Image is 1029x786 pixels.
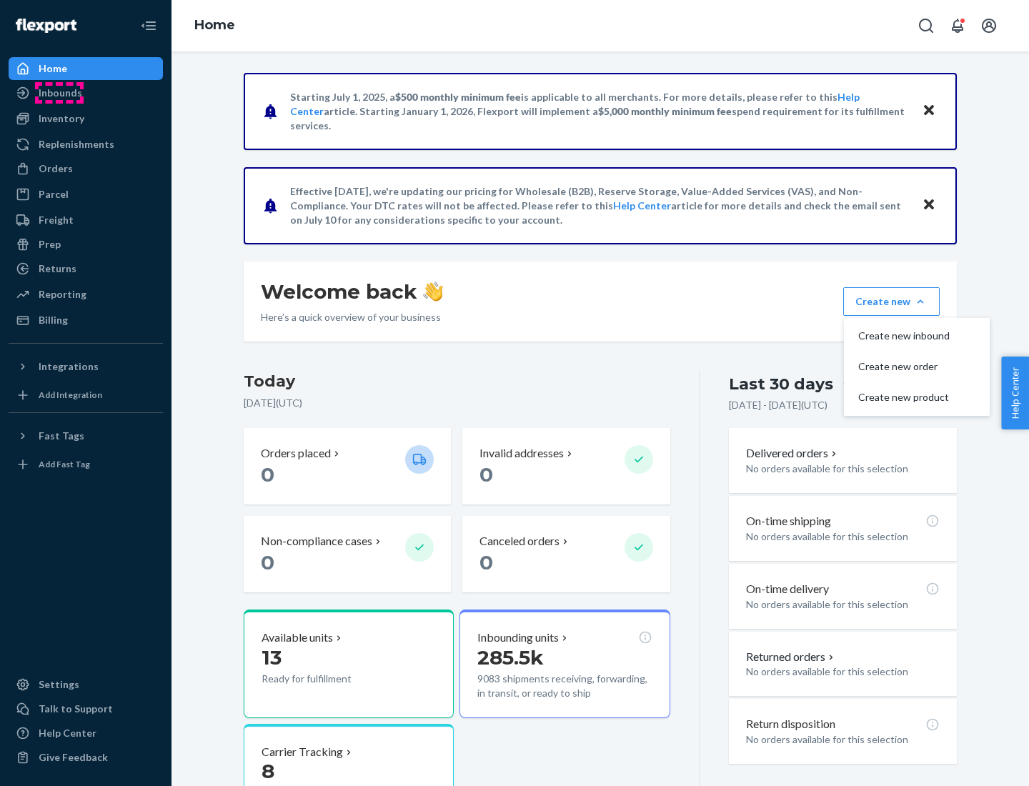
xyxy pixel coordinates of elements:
[39,213,74,227] div: Freight
[746,597,940,612] p: No orders available for this selection
[262,759,274,783] span: 8
[847,382,987,413] button: Create new product
[9,697,163,720] a: Talk to Support
[9,81,163,104] a: Inbounds
[746,665,940,679] p: No orders available for this selection
[9,384,163,407] a: Add Integration
[598,105,732,117] span: $5,000 monthly minimum fee
[975,11,1003,40] button: Open account menu
[262,630,333,646] p: Available units
[9,309,163,332] a: Billing
[746,445,840,462] button: Delivered orders
[39,750,108,765] div: Give Feedback
[479,550,493,574] span: 0
[39,111,84,126] div: Inventory
[847,352,987,382] button: Create new order
[39,458,90,470] div: Add Fast Tag
[746,513,831,529] p: On-time shipping
[39,287,86,302] div: Reporting
[395,91,521,103] span: $500 monthly minimum fee
[920,101,938,121] button: Close
[479,462,493,487] span: 0
[134,11,163,40] button: Close Navigation
[39,313,68,327] div: Billing
[9,233,163,256] a: Prep
[729,398,827,412] p: [DATE] - [DATE] ( UTC )
[16,19,76,33] img: Flexport logo
[9,183,163,206] a: Parcel
[9,424,163,447] button: Fast Tags
[244,370,670,393] h3: Today
[261,462,274,487] span: 0
[290,90,908,133] p: Starting July 1, 2025, a is applicable to all merchants. For more details, please refer to this a...
[746,581,829,597] p: On-time delivery
[729,373,833,395] div: Last 30 days
[262,744,343,760] p: Carrier Tracking
[462,428,670,504] button: Invalid addresses 0
[943,11,972,40] button: Open notifications
[183,5,247,46] ol: breadcrumbs
[39,137,114,151] div: Replenishments
[9,257,163,280] a: Returns
[858,331,950,341] span: Create new inbound
[847,321,987,352] button: Create new inbound
[261,310,443,324] p: Here’s a quick overview of your business
[262,645,282,670] span: 13
[477,672,652,700] p: 9083 shipments receiving, forwarding, in transit, or ready to ship
[9,722,163,745] a: Help Center
[746,732,940,747] p: No orders available for this selection
[39,161,73,176] div: Orders
[462,516,670,592] button: Canceled orders 0
[261,279,443,304] h1: Welcome back
[9,133,163,156] a: Replenishments
[613,199,671,212] a: Help Center
[244,516,451,592] button: Non-compliance cases 0
[244,396,670,410] p: [DATE] ( UTC )
[262,672,394,686] p: Ready for fulfillment
[477,630,559,646] p: Inbounding units
[858,362,950,372] span: Create new order
[9,453,163,476] a: Add Fast Tag
[261,533,372,549] p: Non-compliance cases
[261,550,274,574] span: 0
[244,610,454,718] button: Available units13Ready for fulfillment
[746,716,835,732] p: Return disposition
[423,282,443,302] img: hand-wave emoji
[9,673,163,696] a: Settings
[39,389,102,401] div: Add Integration
[39,702,113,716] div: Talk to Support
[244,428,451,504] button: Orders placed 0
[459,610,670,718] button: Inbounding units285.5k9083 shipments receiving, forwarding, in transit, or ready to ship
[194,17,235,33] a: Home
[9,157,163,180] a: Orders
[746,529,940,544] p: No orders available for this selection
[920,195,938,216] button: Close
[39,237,61,252] div: Prep
[746,649,837,665] button: Returned orders
[479,533,560,549] p: Canceled orders
[261,445,331,462] p: Orders placed
[477,645,544,670] span: 285.5k
[39,429,84,443] div: Fast Tags
[912,11,940,40] button: Open Search Box
[39,359,99,374] div: Integrations
[39,262,76,276] div: Returns
[9,355,163,378] button: Integrations
[39,187,69,202] div: Parcel
[746,462,940,476] p: No orders available for this selection
[39,86,82,100] div: Inbounds
[9,57,163,80] a: Home
[9,209,163,232] a: Freight
[843,287,940,316] button: Create newCreate new inboundCreate new orderCreate new product
[290,184,908,227] p: Effective [DATE], we're updating our pricing for Wholesale (B2B), Reserve Storage, Value-Added Se...
[39,677,79,692] div: Settings
[39,61,67,76] div: Home
[9,746,163,769] button: Give Feedback
[39,726,96,740] div: Help Center
[1001,357,1029,429] button: Help Center
[858,392,950,402] span: Create new product
[9,107,163,130] a: Inventory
